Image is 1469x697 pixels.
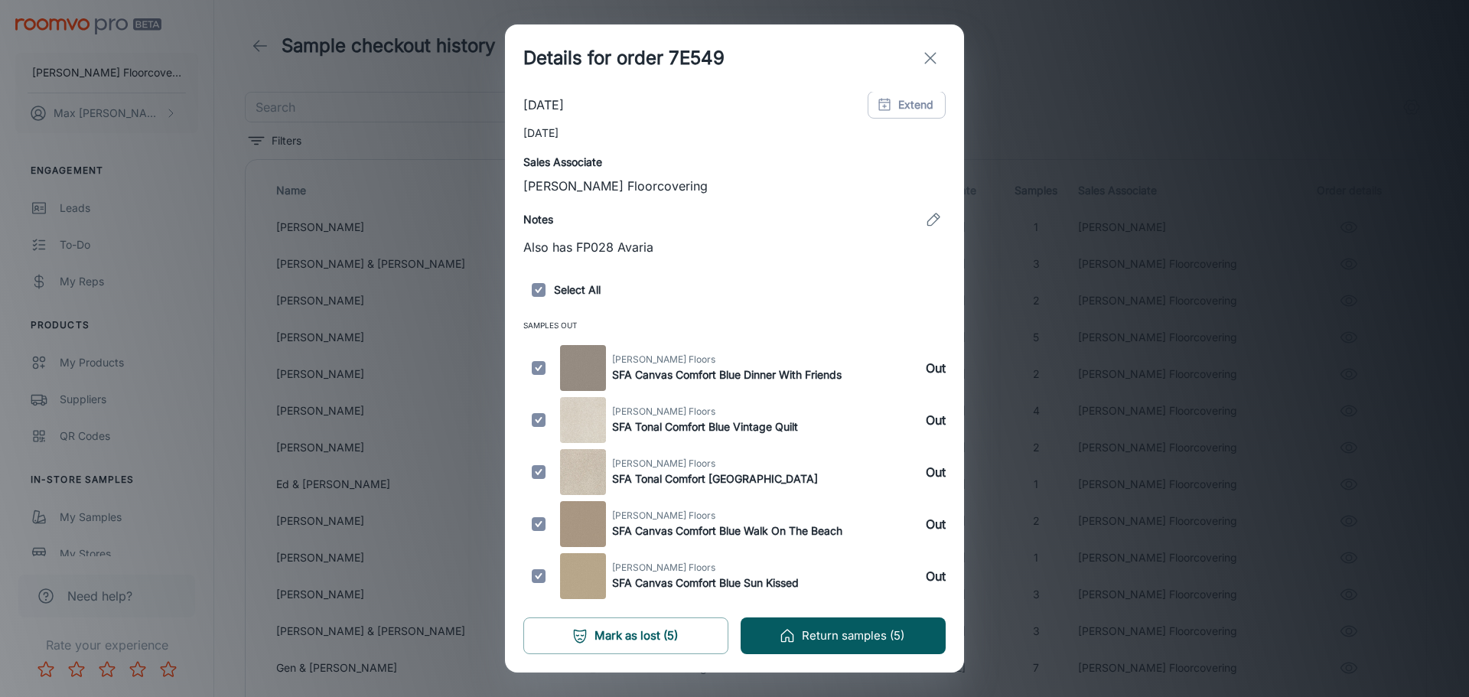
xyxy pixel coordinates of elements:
[523,617,728,654] button: Mark as lost (5)
[560,553,606,599] img: SFA Canvas Comfort Blue Sun Kissed
[523,125,946,142] p: [DATE]
[612,457,818,471] span: [PERSON_NAME] Floors
[612,366,842,383] h6: SFA Canvas Comfort Blue Dinner With Friends
[523,177,946,195] p: [PERSON_NAME] Floorcovering
[926,567,946,585] h6: Out
[741,617,946,654] button: Return samples (5)
[523,238,946,256] p: Also has FP028 Avaria
[523,44,725,72] h1: Details for order 7E549
[612,575,799,591] h6: SFA Canvas Comfort Blue Sun Kissed
[523,275,946,305] h6: Select All
[523,96,564,114] p: [DATE]
[915,43,946,73] button: exit
[560,501,606,547] img: SFA Canvas Comfort Blue Walk On The Beach
[560,449,606,495] img: SFA Tonal Comfort Blue Sand Castle
[523,211,553,228] h6: Notes
[612,561,799,575] span: [PERSON_NAME] Floors
[612,405,798,419] span: [PERSON_NAME] Floors
[868,91,946,119] button: Extend
[523,154,946,171] h6: Sales Associate
[926,411,946,429] h6: Out
[612,471,818,487] h6: SFA Tonal Comfort [GEOGRAPHIC_DATA]
[926,515,946,533] h6: Out
[612,353,842,366] span: [PERSON_NAME] Floors
[523,318,946,339] span: Samples Out
[926,463,946,481] h6: Out
[612,419,798,435] h6: SFA Tonal Comfort Blue Vintage Quilt
[560,345,606,391] img: SFA Canvas Comfort Blue Dinner With Friends
[612,509,842,523] span: [PERSON_NAME] Floors
[926,359,946,377] h6: Out
[612,523,842,539] h6: SFA Canvas Comfort Blue Walk On The Beach
[560,397,606,443] img: SFA Tonal Comfort Blue Vintage Quilt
